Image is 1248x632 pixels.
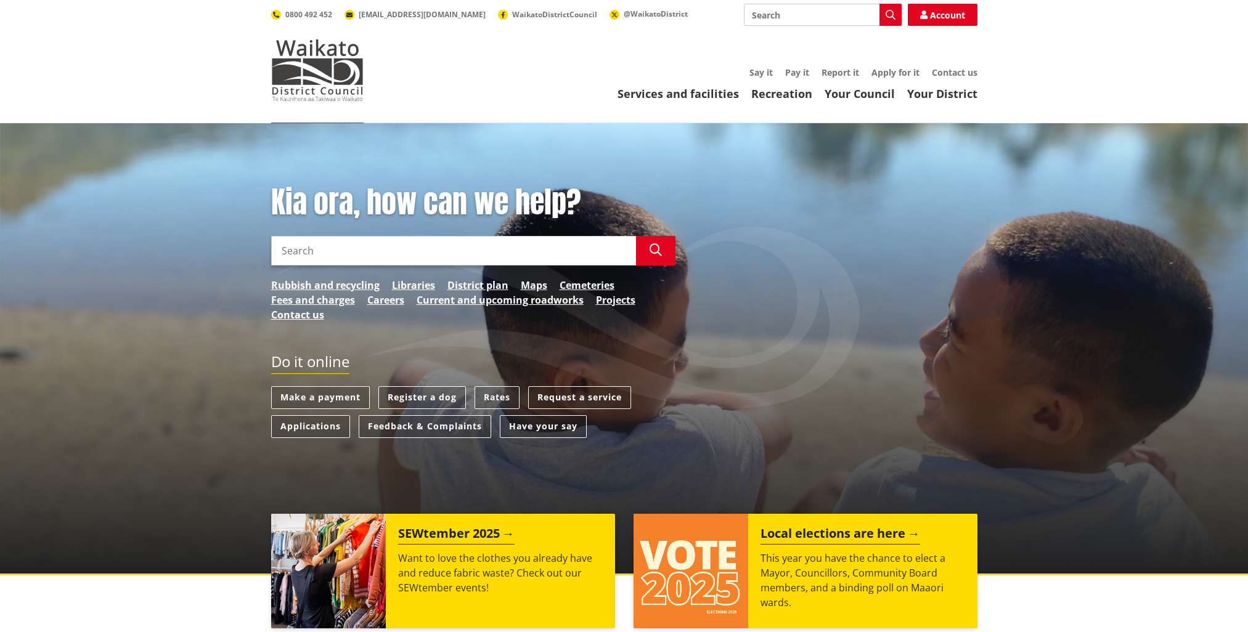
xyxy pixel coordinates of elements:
[634,514,977,628] a: Local elections are here This year you have the chance to elect a Mayor, Councillors, Community B...
[908,4,977,26] a: Account
[359,415,491,438] a: Feedback & Complaints
[596,293,635,307] a: Projects
[761,526,920,545] h2: Local elections are here
[271,39,364,101] img: Waikato District Council - Te Kaunihera aa Takiwaa o Waikato
[512,9,597,20] span: WaikatoDistrictCouncil
[398,551,603,595] p: Want to love the clothes you already have and reduce fabric waste? Check out our SEWtember events!
[500,415,587,438] a: Have your say
[825,86,895,101] a: Your Council
[359,9,486,20] span: [EMAIL_ADDRESS][DOMAIN_NAME]
[271,293,355,307] a: Fees and charges
[932,67,977,78] a: Contact us
[528,386,631,409] a: Request a service
[271,236,636,265] input: Search input
[285,9,332,20] span: 0800 492 452
[744,4,902,26] input: Search input
[447,278,508,293] a: District plan
[392,278,435,293] a: Libraries
[475,386,520,409] a: Rates
[634,514,748,628] img: Vote 2025
[398,526,515,545] h2: SEWtember 2025
[271,185,675,221] h1: Kia ora, how can we help?
[271,514,615,628] a: SEWtember 2025 Want to love the clothes you already have and reduce fabric waste? Check out our S...
[271,415,350,438] a: Applications
[498,9,597,20] a: WaikatoDistrictCouncil
[378,386,466,409] a: Register a dog
[271,307,324,322] a: Contact us
[749,67,773,78] a: Say it
[521,278,547,293] a: Maps
[345,9,486,20] a: [EMAIL_ADDRESS][DOMAIN_NAME]
[907,86,977,101] a: Your District
[871,67,920,78] a: Apply for it
[271,278,380,293] a: Rubbish and recycling
[417,293,584,307] a: Current and upcoming roadworks
[822,67,859,78] a: Report it
[271,514,386,628] img: SEWtember
[271,386,370,409] a: Make a payment
[560,278,614,293] a: Cemeteries
[785,67,809,78] a: Pay it
[618,86,739,101] a: Services and facilities
[624,9,688,19] span: @WaikatoDistrict
[271,353,349,375] h2: Do it online
[610,9,688,19] a: @WaikatoDistrict
[367,293,404,307] a: Careers
[751,86,812,101] a: Recreation
[761,551,965,610] p: This year you have the chance to elect a Mayor, Councillors, Community Board members, and a bindi...
[271,9,332,20] a: 0800 492 452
